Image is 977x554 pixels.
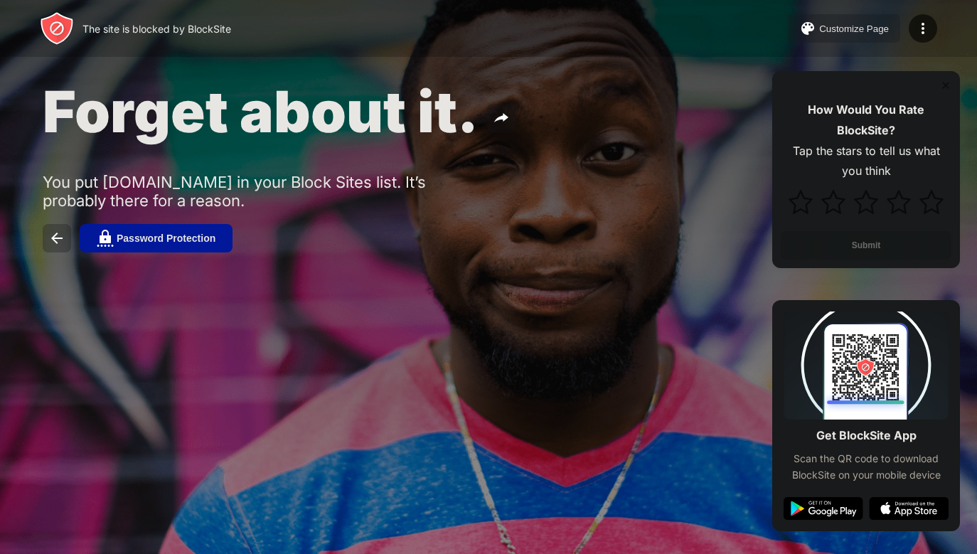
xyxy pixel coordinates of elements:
[781,231,951,260] button: Submit
[97,230,114,247] img: password.svg
[816,425,917,446] div: Get BlockSite App
[40,11,74,46] img: header-logo.svg
[788,14,900,43] button: Customize Page
[940,80,951,91] img: rate-us-close.svg
[43,77,479,146] span: Forget about it.
[784,497,863,520] img: google-play.svg
[819,23,889,34] div: Customize Page
[919,190,944,214] img: star.svg
[117,233,215,244] div: Password Protection
[781,141,951,182] div: Tap the stars to tell us what you think
[80,224,233,252] button: Password Protection
[48,230,65,247] img: back.svg
[821,190,845,214] img: star.svg
[493,110,510,127] img: share.svg
[799,20,816,37] img: pallet.svg
[869,497,949,520] img: app-store.svg
[887,190,911,214] img: star.svg
[854,190,878,214] img: star.svg
[914,20,931,37] img: menu-icon.svg
[82,23,231,35] div: The site is blocked by BlockSite
[784,311,949,420] img: qrcode.svg
[784,451,949,483] div: Scan the QR code to download BlockSite on your mobile device
[43,173,482,210] div: You put [DOMAIN_NAME] in your Block Sites list. It’s probably there for a reason.
[781,100,951,141] div: How Would You Rate BlockSite?
[789,190,813,214] img: star.svg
